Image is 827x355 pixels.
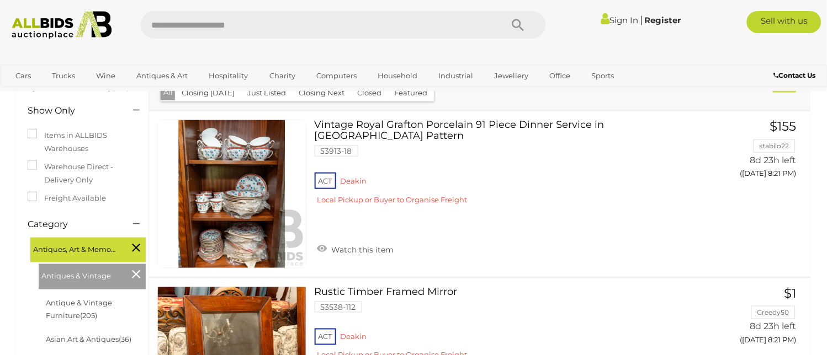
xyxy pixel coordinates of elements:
[292,84,351,101] button: Closing Next
[119,335,131,344] span: (36)
[28,129,137,155] label: Items in ALLBIDS Warehouses
[388,84,434,101] button: Featured
[543,67,578,85] a: Office
[747,11,821,33] a: Sell with us
[323,120,692,212] a: Vintage Royal Grafton Porcelain 91 Piece Dinner Service in [GEOGRAPHIC_DATA] Pattern 53913-18 ACT...
[28,219,116,229] h4: Category
[315,240,397,257] a: Watch this item
[601,15,638,25] a: Sign In
[351,84,388,101] button: Closed
[770,119,797,134] span: $155
[89,67,123,85] a: Wine
[262,67,303,85] a: Charity
[6,11,118,39] img: Allbids.com.au
[41,267,124,282] span: Antiques & Vintage
[46,335,131,344] a: Asian Art & Antiques(36)
[28,192,106,205] label: Freight Available
[33,240,116,256] span: Antiques, Art & Memorabilia
[28,106,116,116] h4: Show Only
[175,84,241,101] button: Closing [DATE]
[80,311,97,320] span: (205)
[774,69,819,82] a: Contact Us
[491,11,546,39] button: Search
[585,67,622,85] a: Sports
[774,71,816,79] b: Contact Us
[708,287,799,351] a: $1 Greedy50 8d 23h left ([DATE] 8:21 PM)
[28,160,137,186] label: Warehouse Direct - Delivery Only
[640,14,643,26] span: |
[644,15,681,25] a: Register
[487,67,536,85] a: Jewellery
[431,67,480,85] a: Industrial
[329,245,394,255] span: Watch this item
[309,67,364,85] a: Computers
[708,120,799,184] a: $155 stabilo22 8d 23h left ([DATE] 8:21 PM)
[241,84,293,101] button: Just Listed
[46,298,112,320] a: Antique & Vintage Furniture(205)
[784,286,797,301] span: $1
[370,67,425,85] a: Household
[8,85,101,103] a: [GEOGRAPHIC_DATA]
[130,67,195,85] a: Antiques & Art
[8,67,38,85] a: Cars
[45,67,82,85] a: Trucks
[32,83,129,92] a: [GEOGRAPHIC_DATA] (226)
[161,84,176,100] button: All
[202,67,256,85] a: Hospitality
